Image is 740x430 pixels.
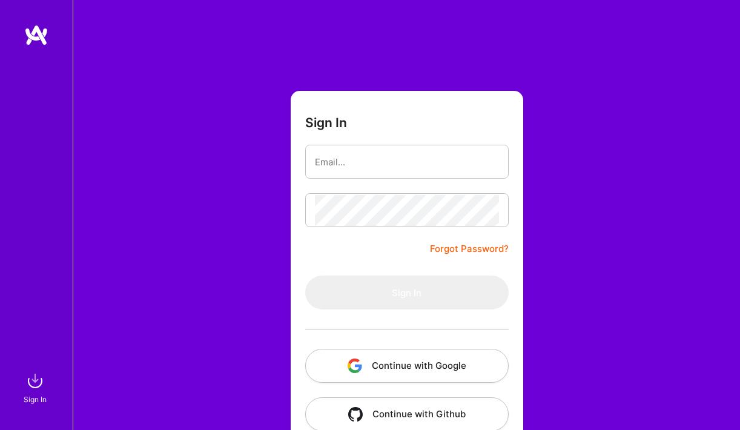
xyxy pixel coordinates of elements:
[348,407,363,422] img: icon
[25,369,47,406] a: sign inSign In
[305,276,509,309] button: Sign In
[24,24,48,46] img: logo
[24,393,47,406] div: Sign In
[315,147,499,177] input: Email...
[305,349,509,383] button: Continue with Google
[430,242,509,256] a: Forgot Password?
[23,369,47,393] img: sign in
[305,115,347,130] h3: Sign In
[348,359,362,373] img: icon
